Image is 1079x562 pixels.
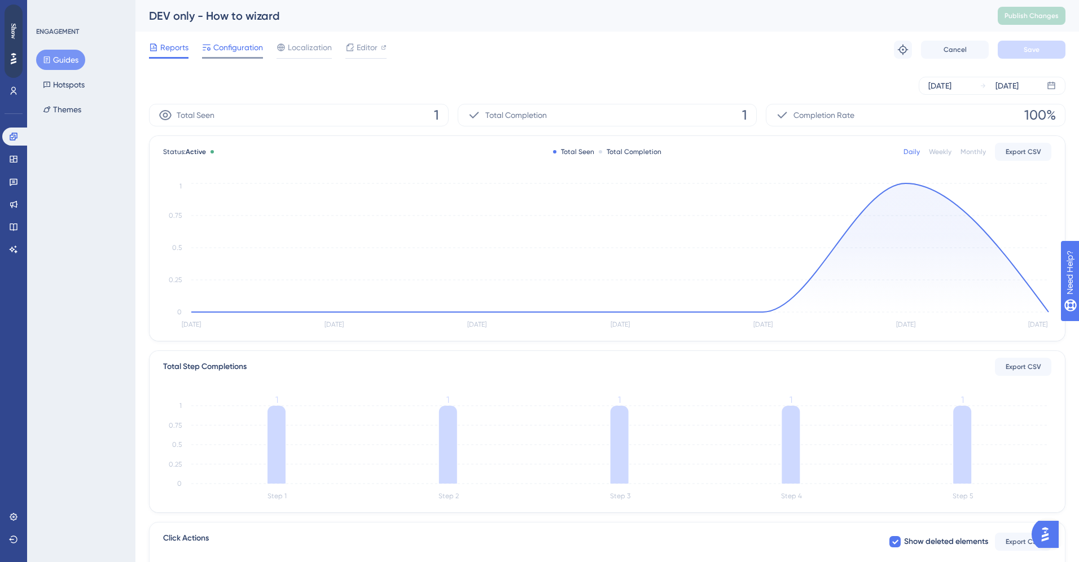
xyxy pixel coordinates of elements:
[921,41,989,59] button: Cancel
[485,108,547,122] span: Total Completion
[161,52,178,61] span: Guide
[32,468,187,477] div: RevOps
[32,441,187,450] div: DEV - RG UI Onboarding Rocket Icon
[179,182,182,190] tspan: 1
[32,522,187,531] div: Individual Contributor
[163,360,247,374] div: Total Step Completions
[275,394,278,405] tspan: 1
[1006,362,1041,371] span: Export CSV
[288,41,332,54] span: Localization
[16,385,27,397] div: 10
[169,212,182,219] tspan: 0.75
[32,170,187,179] div: assddsadfs
[961,394,964,405] tspan: 1
[177,480,182,488] tspan: 0
[928,79,951,93] div: [DATE]
[16,277,27,288] div: 6
[16,440,27,451] div: 12
[1032,517,1065,551] iframe: UserGuiding AI Assistant Launcher
[149,8,970,24] div: DEV only - How to wizard
[1028,320,1047,328] tspan: [DATE]
[32,549,187,558] div: PROD - RG UI Onboarding Rocket Icon
[11,49,45,64] button: Guides
[213,41,263,54] span: Configuration
[357,41,378,54] span: Editor
[16,331,27,343] div: 8
[953,492,973,500] tspan: Step 5
[998,7,1065,25] button: Publish Changes
[467,320,486,328] tspan: [DATE]
[169,276,182,284] tspan: 0.25
[32,387,187,396] div: - Sales Leader
[16,467,27,478] div: 13
[16,412,27,424] div: 11
[998,41,1065,59] button: Save
[929,147,951,156] div: Weekly
[789,394,792,405] tspan: 1
[610,492,630,500] tspan: Step 3
[32,414,187,423] div: - Individual Contributor
[32,251,187,260] div: PROD- Spring Batch Launch
[32,305,187,314] div: PROD- Spring Batch Upsell Announcement
[177,308,182,316] tspan: 0
[1005,11,1059,20] span: Publish Changes
[16,223,27,234] div: 4
[27,3,71,16] span: Need Help?
[32,143,187,152] div: New Features Guid
[599,147,661,156] div: Total Completion
[56,49,99,64] button: Hotspots
[186,148,206,156] span: Active
[163,532,209,552] span: Click Actions
[179,402,182,410] tspan: 1
[32,197,187,206] div: Copy - RevOps
[793,108,854,122] span: Completion Rate
[16,548,27,559] div: 16
[160,41,188,54] span: Reports
[1024,45,1039,54] span: Save
[177,108,214,122] span: Total Seen
[553,147,594,156] div: Total Seen
[32,278,187,287] div: PROD - RG UI Academy - RG UI
[438,492,459,500] tspan: Step 2
[169,421,182,429] tspan: 0.75
[896,320,915,328] tspan: [DATE]
[995,79,1019,93] div: [DATE]
[32,332,187,341] div: DEV - RG UI Winter'23 Release - RG UI
[16,358,27,370] div: 9
[11,111,27,120] span: Filter
[32,495,187,504] div: Sales Leader
[781,492,802,500] tspan: Step 4
[11,106,27,124] button: Filter
[995,533,1051,551] button: Export CSV
[32,359,187,368] div: - RevOps
[36,99,88,120] button: Themes
[753,320,773,328] tspan: [DATE]
[995,358,1051,376] button: Export CSV
[137,47,190,65] button: Guide
[36,27,79,36] div: ENGAGEMENT
[172,244,182,252] tspan: 0.5
[16,250,27,261] div: 5
[16,196,27,207] div: 3
[742,106,747,124] span: 1
[16,521,27,532] div: 15
[324,320,344,328] tspan: [DATE]
[611,320,630,328] tspan: [DATE]
[1024,106,1056,124] span: 100%
[995,143,1051,161] button: Export CSV
[36,74,91,95] button: Hotspots
[1006,147,1041,156] span: Export CSV
[34,84,180,92] input: Search for a guide
[903,147,920,156] div: Daily
[16,304,27,315] div: 7
[618,394,621,405] tspan: 1
[169,460,182,468] tspan: 0.25
[36,50,85,70] button: Guides
[16,142,27,153] div: 1
[163,147,206,156] span: Status:
[16,494,27,505] div: 14
[16,169,27,180] div: 2
[32,224,187,233] div: PROD- Spring Batch Post-Launch
[182,320,201,328] tspan: [DATE]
